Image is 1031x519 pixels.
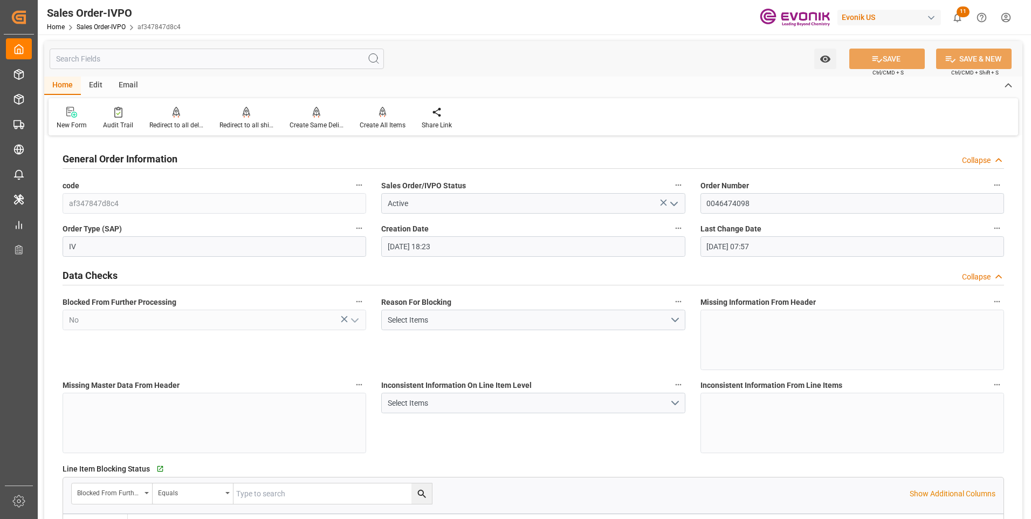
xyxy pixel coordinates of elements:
[936,49,1012,69] button: SAVE & NEW
[233,483,432,504] input: Type to search
[360,120,405,130] div: Create All Items
[700,297,816,308] span: Missing Information From Header
[910,488,995,500] p: Show Additional Columns
[346,312,362,329] button: open menu
[700,236,1004,257] input: DD.MM.YYYY HH:MM
[990,178,1004,192] button: Order Number
[47,23,65,31] a: Home
[990,295,1004,309] button: Missing Information From Header
[63,380,180,391] span: Missing Master Data From Header
[381,380,532,391] span: Inconsistent Information On Line Item Level
[837,7,945,28] button: Evonik US
[422,120,452,130] div: Share Link
[957,6,970,17] span: 11
[352,378,366,392] button: Missing Master Data From Header
[945,5,970,30] button: show 11 new notifications
[381,236,685,257] input: DD.MM.YYYY HH:MM
[72,483,153,504] button: open menu
[381,223,429,235] span: Creation Date
[63,180,79,192] span: code
[814,49,836,69] button: open menu
[219,120,273,130] div: Redirect to all shipments
[77,486,141,498] div: Blocked From Further Processing
[760,8,830,27] img: Evonik-brand-mark-Deep-Purple-RGB.jpeg_1700498283.jpeg
[352,178,366,192] button: code
[103,120,133,130] div: Audit Trail
[962,155,991,166] div: Collapse
[872,69,904,77] span: Ctrl/CMD + S
[77,23,126,31] a: Sales Order-IVPO
[158,486,222,498] div: Equals
[388,398,670,409] div: Select Items
[63,297,176,308] span: Blocked From Further Processing
[962,271,991,283] div: Collapse
[671,378,685,392] button: Inconsistent Information On Line Item Level
[352,295,366,309] button: Blocked From Further Processing
[671,221,685,235] button: Creation Date
[81,77,111,95] div: Edit
[849,49,925,69] button: SAVE
[381,310,685,330] button: open menu
[47,5,181,21] div: Sales Order-IVPO
[290,120,343,130] div: Create Same Delivery Date
[700,380,842,391] span: Inconsistent Information From Line Items
[111,77,146,95] div: Email
[837,10,941,25] div: Evonik US
[381,393,685,413] button: open menu
[665,195,681,212] button: open menu
[352,221,366,235] button: Order Type (SAP)
[50,49,384,69] input: Search Fields
[671,295,685,309] button: Reason For Blocking
[671,178,685,192] button: Sales Order/IVPO Status
[153,483,233,504] button: open menu
[990,378,1004,392] button: Inconsistent Information From Line Items
[44,77,81,95] div: Home
[951,69,999,77] span: Ctrl/CMD + Shift + S
[388,315,670,326] div: Select Items
[63,268,118,283] h2: Data Checks
[411,483,432,504] button: search button
[63,463,150,475] span: Line Item Blocking Status
[149,120,203,130] div: Redirect to all deliveries
[381,297,451,308] span: Reason For Blocking
[63,223,122,235] span: Order Type (SAP)
[57,120,87,130] div: New Form
[990,221,1004,235] button: Last Change Date
[700,223,761,235] span: Last Change Date
[970,5,994,30] button: Help Center
[381,180,466,192] span: Sales Order/IVPO Status
[63,152,177,166] h2: General Order Information
[700,180,749,192] span: Order Number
